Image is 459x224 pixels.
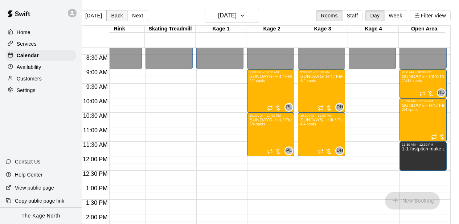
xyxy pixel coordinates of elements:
div: Dan Hodgins [335,146,344,155]
p: View public page [15,184,54,191]
span: Recurring event [267,149,273,154]
span: Recurring event [431,134,437,140]
span: 11:30 AM [81,142,110,148]
span: 9:00 AM [85,69,110,75]
span: 12:00 PM [81,156,109,162]
span: DH [336,104,343,111]
div: 9:00 AM – 10:30 AM: SUNDAYS- Hit / Field / Throw - Baseball Program - 7U-9U [298,69,345,113]
div: 9:00 AM – 10:30 AM [249,70,280,74]
span: 1:00 PM [84,185,110,191]
a: Services [6,38,76,49]
span: Dan Hodgins [338,103,344,112]
button: Week [384,10,407,21]
div: 10:00 AM – 11:30 AM [402,99,435,103]
button: Day [365,10,384,21]
span: You don't have the permission to add bookings [385,197,440,203]
div: Robyn Draper [437,88,446,97]
div: 10:30 AM – 12:00 PM: SUNDAYS - Hit / Field / Throw - Baseball Program - 7U-9U [298,113,345,156]
span: Dan Hodgins [338,146,344,155]
span: 4/4 spots filled [249,79,265,83]
div: Phillip Ledgister [284,146,293,155]
button: Next [127,10,148,21]
p: Services [17,40,37,47]
div: 9:00 AM – 10:00 AM: SUNDAYS - Intro to the Game - 4U - 6U - Baseball Program [399,69,447,98]
span: Recurring event [318,149,324,154]
div: 11:30 AM – 12:30 PM: 1-1 fastpitch make up first day [399,142,447,171]
span: 11:00 AM [81,127,110,133]
p: Help Center [15,171,42,178]
span: 9:30 AM [85,84,110,90]
span: 4/4 spots filled [300,79,316,83]
span: 8:30 AM [85,55,110,61]
a: Settings [6,85,76,96]
span: 3/4 spots filled [249,122,265,126]
div: 10:30 AM – 12:00 PM [300,114,333,117]
div: Dan Hodgins [335,103,344,112]
a: Availability [6,62,76,72]
div: 10:30 AM – 12:00 PM [249,114,283,117]
p: Availability [17,63,41,71]
button: Rooms [316,10,342,21]
div: Kage 4 [348,26,399,33]
div: Kage 1 [196,26,246,33]
div: 9:00 AM – 10:00 AM [402,70,433,74]
h6: [DATE] [218,11,237,21]
button: Filter View [410,10,451,21]
span: Phillip Ledgister [287,146,293,155]
span: 11/12 spots filled [402,79,422,83]
a: Home [6,27,76,38]
span: 4/4 spots filled [300,122,316,126]
div: 11:30 AM – 12:30 PM [402,143,435,146]
span: Recurring event [318,105,324,111]
button: [DATE] [81,10,107,21]
div: Phillip Ledgister [284,103,293,112]
a: Calendar [6,50,76,61]
div: 10:00 AM – 11:30 AM: SUNDAYS - Hit / Field / Throw - Softball Program - 13U - 16U [399,98,447,142]
button: Back [106,10,128,21]
span: 2:00 PM [84,214,110,220]
span: 12:30 PM [81,171,109,177]
div: 9:00 AM – 10:30 AM [300,70,331,74]
a: Customers [6,73,76,84]
p: Calendar [17,52,39,59]
span: Recurring event [267,105,273,111]
p: Contact Us [15,158,41,165]
button: [DATE] [205,9,259,22]
span: 2/4 spots filled [402,108,418,112]
div: Kage 2 [246,26,297,33]
span: RD [438,89,444,96]
span: Robyn Draper [440,88,446,97]
span: DH [336,147,343,154]
button: Staff [342,10,363,21]
div: Rink [94,26,145,33]
p: Copy public page link [15,197,64,204]
p: Settings [17,87,36,94]
div: Open Area [399,26,450,33]
p: Home [17,29,30,36]
span: 10:30 AM [81,113,110,119]
div: Kage 3 [297,26,348,33]
p: The Kage North [21,212,60,220]
p: Customers [17,75,42,82]
div: 10:30 AM – 12:00 PM: SUNDAYS- Hit / Field / Throw - Baseball Program - 12U-14U [247,113,294,156]
span: PL [286,104,292,111]
span: Recurring event [419,91,425,96]
span: 1:30 PM [84,200,110,206]
div: 9:00 AM – 10:30 AM: SUNDAYS- Hit / Field / Throw - Baseball Program - 7U-9U [247,69,294,113]
div: Skating Treadmill [145,26,196,33]
span: Phillip Ledgister [287,103,293,112]
span: PL [286,147,292,154]
span: 10:00 AM [81,98,110,104]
